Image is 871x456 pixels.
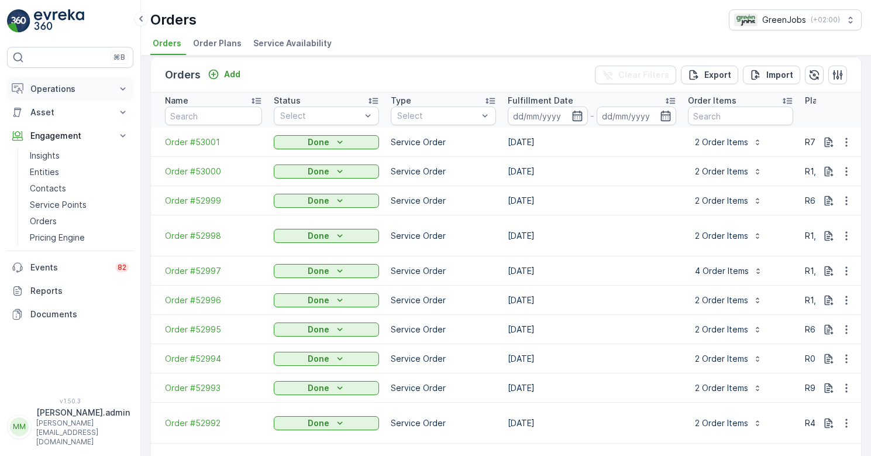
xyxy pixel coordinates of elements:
td: [DATE] [502,344,682,373]
button: 2 Order Items [688,133,769,152]
p: Type [391,95,411,107]
p: Done [308,166,329,177]
button: 2 Order Items [688,349,769,368]
a: Reports [7,279,133,303]
p: 2 Order Items [695,136,748,148]
p: Service Order [391,230,496,242]
button: Done [274,323,379,337]
button: 2 Order Items [688,227,769,245]
span: R944.00 [805,383,839,393]
p: GreenJobs [762,14,806,26]
img: logo [7,9,30,33]
button: Done [274,293,379,307]
p: Name [165,95,188,107]
a: Entities [25,164,133,180]
p: Service Order [391,382,496,394]
span: R1,068.00 [805,166,845,176]
p: Service Order [391,417,496,429]
td: [DATE] [502,373,682,403]
p: Service Order [391,294,496,306]
td: [DATE] [502,315,682,344]
p: Reports [30,285,129,297]
p: 2 Order Items [695,230,748,242]
button: 2 Order Items [688,414,769,433]
p: Service Order [391,353,496,365]
p: Service Order [391,136,496,148]
p: Service Order [391,265,496,277]
p: Done [308,353,329,365]
p: Export [704,69,731,81]
p: Operations [30,83,110,95]
p: Contacts [30,183,66,194]
p: 2 Order Items [695,417,748,429]
a: Order #52999 [165,195,262,207]
p: Add [224,68,240,80]
p: 2 Order Items [695,195,748,207]
p: Documents [30,308,129,320]
button: 2 Order Items [688,379,769,397]
button: 4 Order Items [688,262,770,280]
a: Pricing Engine [25,229,133,246]
span: R1,304.00 [805,266,844,276]
p: Entities [30,166,59,178]
button: Done [274,135,379,149]
p: ⌘B [113,53,125,62]
td: [DATE] [502,128,682,157]
td: [DATE] [502,215,682,256]
input: Search [165,107,262,125]
p: Pricing Engine [30,232,85,244]
p: Clear Filters [618,69,669,81]
p: 2 Order Items [695,353,748,365]
span: R691.00 [805,324,837,334]
p: Service Order [391,166,496,177]
a: Order #52992 [165,417,262,429]
span: R689.00 [805,196,839,205]
button: Asset [7,101,133,124]
p: Done [308,382,329,394]
button: Done [274,352,379,366]
p: Status [274,95,301,107]
button: Export [681,66,738,84]
span: v 1.50.3 [7,397,133,404]
span: Order #52995 [165,324,262,335]
button: 2 Order Items [688,291,769,310]
a: Order #53000 [165,166,262,177]
p: Service Points [30,199,87,211]
button: Clear Filters [595,66,676,84]
button: MM[PERSON_NAME].admin[PERSON_NAME][EMAIL_ADDRESS][DOMAIN_NAME] [7,407,133,447]
p: 4 Order Items [695,265,749,277]
span: Service Availability [253,37,332,49]
a: Orders [25,213,133,229]
p: 2 Order Items [695,294,748,306]
a: Order #52994 [165,353,262,365]
p: Planned Price [805,95,860,107]
a: Order #52993 [165,382,262,394]
p: Done [308,324,329,335]
a: Order #53001 [165,136,262,148]
p: Order Items [688,95,736,107]
p: Import [766,69,793,81]
a: Service Points [25,197,133,213]
span: R1,068.00 [805,295,845,305]
p: ( +02:00 ) [811,15,840,25]
a: Insights [25,148,133,164]
p: Service Order [391,324,496,335]
input: dd/mm/yyyy [597,107,677,125]
button: Done [274,264,379,278]
img: Green_Jobs_Logo.png [734,13,758,26]
p: Fulfillment Date [508,95,573,107]
p: - [590,109,594,123]
a: Order #52997 [165,265,262,277]
a: Order #52998 [165,230,262,242]
button: 2 Order Items [688,162,769,181]
p: [PERSON_NAME][EMAIL_ADDRESS][DOMAIN_NAME] [36,419,130,447]
button: Done [274,381,379,395]
p: Done [308,195,329,207]
p: Orders [150,11,197,29]
button: Done [274,416,379,430]
p: Done [308,230,329,242]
